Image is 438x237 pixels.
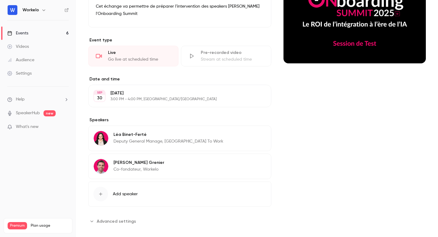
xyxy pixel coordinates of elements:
span: Add speaker [113,191,138,197]
span: new [43,110,56,116]
p: Event type [88,37,271,43]
p: Léa Binet-Ferté [113,132,223,138]
div: LiveGo live at scheduled time [88,46,179,66]
label: Speakers [88,117,271,123]
button: Add speaker [88,182,271,207]
div: Stream at scheduled time [201,56,264,62]
p: [PERSON_NAME] Grenier [113,160,164,166]
div: Léa Binet-FertéLéa Binet-FertéDeputy General Manage, [GEOGRAPHIC_DATA] To Work [88,126,271,151]
section: Advanced settings [88,216,271,226]
div: Audience [7,57,34,63]
p: [DATE] [110,90,239,96]
div: Settings [7,70,32,76]
button: Advanced settings [88,216,140,226]
img: Workelo [8,5,17,15]
li: help-dropdown-opener [7,96,69,103]
img: Alexandre Grenier [94,159,108,174]
p: Co-fondateur, Workelo [113,166,164,172]
p: 3:00 PM - 4:00 PM, [GEOGRAPHIC_DATA]/[GEOGRAPHIC_DATA] [110,97,239,102]
span: Help [16,96,25,103]
div: Videos [7,44,29,50]
div: Alexandre Grenier[PERSON_NAME] GrenierCo-fondateur, Workelo [88,154,271,179]
a: SpeakerHub [16,110,40,116]
p: 30 [97,95,102,101]
span: Plan usage [31,223,68,228]
div: Pre-recorded video [201,50,264,56]
h6: Workelo [23,7,39,13]
div: Go live at scheduled time [108,56,171,62]
iframe: Noticeable Trigger [61,124,69,130]
div: SEP [94,90,105,95]
span: Premium [8,222,27,229]
span: Advanced settings [97,218,136,225]
div: Pre-recorded videoStream at scheduled time [181,46,271,66]
label: Date and time [88,76,271,82]
span: What's new [16,124,39,130]
p: Cet échange va permettre de préparer l'intervention des speakers [PERSON_NAME] l'Onboarding Summit [96,3,264,17]
div: Live [108,50,171,56]
div: Events [7,30,28,36]
p: Deputy General Manage, [GEOGRAPHIC_DATA] To Work [113,138,223,144]
img: Léa Binet-Ferté [94,131,108,146]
